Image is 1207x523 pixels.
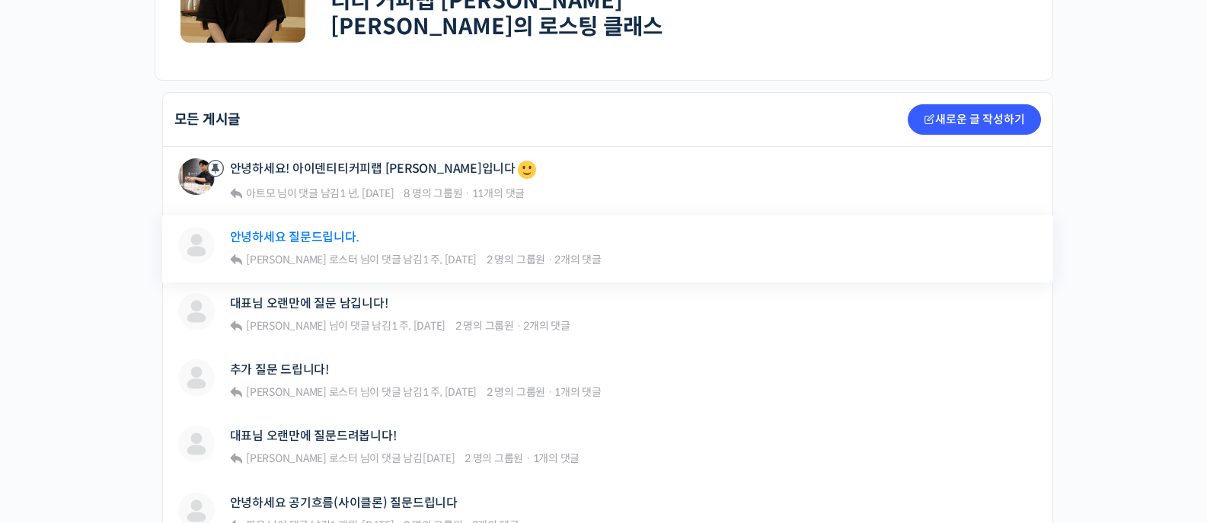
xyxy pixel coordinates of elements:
[230,158,538,181] a: 안녕하세요! 아이덴티티커피랩 [PERSON_NAME]입니다
[246,319,327,333] span: [PERSON_NAME]
[548,385,553,399] span: ·
[246,187,275,200] span: 아트모
[246,451,358,465] span: [PERSON_NAME] 로스터
[174,113,241,126] h2: 모든 게시글
[230,496,458,510] a: 안녕하세요 공기흐름(사이클론) 질문드립니다
[487,385,545,399] span: 2 명의 그룹원
[246,385,358,399] span: [PERSON_NAME] 로스터
[472,187,525,200] span: 11개의 댓글
[235,419,254,432] span: 설정
[423,253,477,266] a: 1 주, [DATE]
[244,253,358,266] a: [PERSON_NAME] 로스터
[196,397,292,435] a: 설정
[554,253,602,266] span: 2개의 댓글
[244,451,358,465] a: [PERSON_NAME] 로스터
[423,385,477,399] a: 1 주, [DATE]
[523,319,570,333] span: 2개의 댓글
[533,451,580,465] span: 1개의 댓글
[518,161,536,179] img: 🙂
[230,296,388,311] a: 대표님 오랜만에 질문 남깁니다!
[455,319,514,333] span: 2 명의 그룹원
[244,451,455,465] span: 님이 댓글 남김
[516,319,522,333] span: ·
[5,397,101,435] a: 홈
[404,187,462,200] span: 8 명의 그룹원
[391,319,445,333] a: 1 주, [DATE]
[554,385,602,399] span: 1개의 댓글
[246,253,358,266] span: [PERSON_NAME] 로스터
[244,385,358,399] a: [PERSON_NAME] 로스터
[244,187,275,200] a: 아트모
[230,362,329,377] a: 추가 질문 드립니다!
[548,253,553,266] span: ·
[244,187,394,200] span: 님이 댓글 남김
[487,253,545,266] span: 2 명의 그룹원
[48,419,57,432] span: 홈
[244,319,445,333] span: 님이 댓글 남김
[908,104,1041,135] a: 새로운 글 작성하기
[465,187,470,200] span: ·
[340,187,394,200] a: 1 년, [DATE]
[139,420,158,432] span: 대화
[230,230,359,244] a: 안녕하세요 질문드립니다.
[244,385,477,399] span: 님이 댓글 남김
[101,397,196,435] a: 대화
[244,319,327,333] a: [PERSON_NAME]
[423,451,455,465] a: [DATE]
[525,451,531,465] span: ·
[244,253,477,266] span: 님이 댓글 남김
[465,451,523,465] span: 2 명의 그룹원
[230,429,397,443] a: 대표님 오랜만에 질문드려봅니다!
